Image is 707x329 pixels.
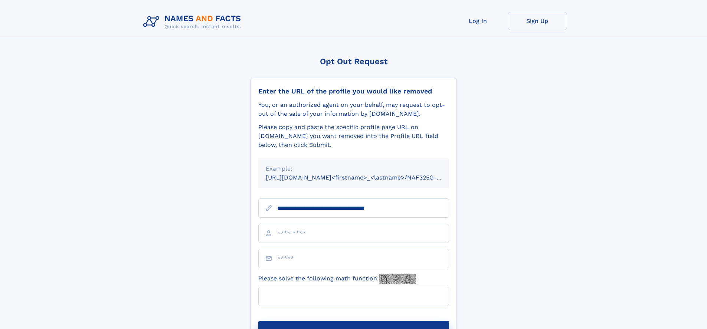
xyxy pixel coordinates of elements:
small: [URL][DOMAIN_NAME]<firstname>_<lastname>/NAF325G-xxxxxxxx [266,174,463,181]
div: Opt Out Request [251,57,457,66]
div: You, or an authorized agent on your behalf, may request to opt-out of the sale of your informatio... [258,101,449,118]
div: Please copy and paste the specific profile page URL on [DOMAIN_NAME] you want removed into the Pr... [258,123,449,149]
label: Please solve the following math function: [258,274,416,284]
a: Sign Up [508,12,567,30]
img: Logo Names and Facts [140,12,247,32]
a: Log In [448,12,508,30]
div: Enter the URL of the profile you would like removed [258,87,449,95]
div: Example: [266,164,442,173]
